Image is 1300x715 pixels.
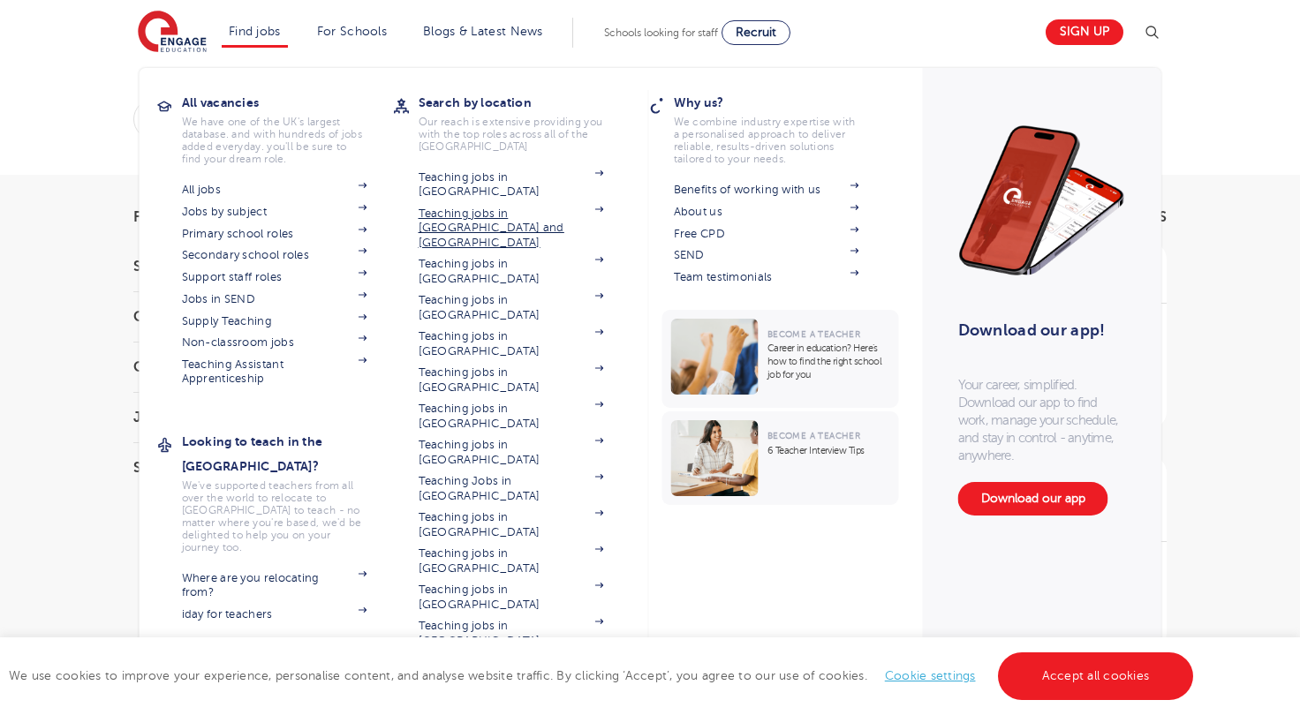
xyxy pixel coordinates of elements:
[674,90,886,165] a: Why us?We combine industry expertise with a personalised approach to deliver reliable, results-dr...
[958,376,1126,464] p: Your career, simplified. Download our app to find work, manage your schedule, and stay in control...
[419,90,631,115] h3: Search by location
[182,335,367,350] a: Non-classroom jobs
[1046,19,1123,45] a: Sign up
[674,205,859,219] a: About us
[767,444,890,457] p: 6 Teacher Interview Tips
[182,248,367,262] a: Secondary school roles
[182,205,367,219] a: Jobs by subject
[9,669,1198,682] span: We use cookies to improve your experience, personalise content, and analyse website traffic. By c...
[182,357,367,387] a: Teaching Assistant Apprenticeship
[182,429,394,553] a: Looking to teach in the [GEOGRAPHIC_DATA]?We've supported teachers from all over the world to rel...
[419,438,604,467] a: Teaching jobs in [GEOGRAPHIC_DATA]
[138,11,207,55] img: Engage Education
[133,260,328,274] h3: Start Date
[674,270,859,284] a: Team testimonials
[419,257,604,286] a: Teaching jobs in [GEOGRAPHIC_DATA]
[604,26,718,39] span: Schools looking for staff
[133,99,971,139] div: Submit
[767,431,860,440] span: Become a Teacher
[182,116,367,165] p: We have one of the UK's largest database. and with hundreds of jobs added everyday. you'll be sur...
[674,183,859,197] a: Benefits of working with us
[419,583,604,612] a: Teaching jobs in [GEOGRAPHIC_DATA]
[182,479,367,553] p: We've supported teachers from all over the world to relocate to [GEOGRAPHIC_DATA] to teach - no m...
[317,25,387,38] a: For Schools
[674,248,859,262] a: SEND
[419,546,604,576] a: Teaching jobs in [GEOGRAPHIC_DATA]
[182,429,394,478] h3: Looking to teach in the [GEOGRAPHIC_DATA]?
[419,116,604,153] p: Our reach is extensive providing you with the top roles across all of the [GEOGRAPHIC_DATA]
[182,607,367,621] a: iday for teachers
[998,652,1194,700] a: Accept all cookies
[419,474,604,503] a: Teaching Jobs in [GEOGRAPHIC_DATA]
[767,342,890,381] p: Career in education? Here’s how to find the right school job for you
[182,292,367,306] a: Jobs in SEND
[419,207,604,250] a: Teaching jobs in [GEOGRAPHIC_DATA] and [GEOGRAPHIC_DATA]
[133,210,186,224] span: Filters
[419,293,604,322] a: Teaching jobs in [GEOGRAPHIC_DATA]
[182,183,367,197] a: All jobs
[419,90,631,153] a: Search by locationOur reach is extensive providing you with the top roles across all of the [GEOG...
[182,571,367,600] a: Where are you relocating from?
[736,26,776,39] span: Recruit
[182,314,367,328] a: Supply Teaching
[722,20,790,45] a: Recruit
[133,310,328,324] h3: County
[674,227,859,241] a: Free CPD
[958,482,1108,516] a: Download our app
[674,90,886,115] h3: Why us?
[133,461,328,475] h3: Sector
[419,402,604,431] a: Teaching jobs in [GEOGRAPHIC_DATA]
[229,25,281,38] a: Find jobs
[674,116,859,165] p: We combine industry expertise with a personalised approach to deliver reliable, results-driven so...
[133,360,328,374] h3: City
[182,227,367,241] a: Primary school roles
[419,329,604,358] a: Teaching jobs in [GEOGRAPHIC_DATA]
[662,411,903,505] a: Become a Teacher6 Teacher Interview Tips
[182,90,394,165] a: All vacanciesWe have one of the UK's largest database. and with hundreds of jobs added everyday. ...
[885,669,976,682] a: Cookie settings
[419,619,604,648] a: Teaching jobs in [GEOGRAPHIC_DATA]
[182,270,367,284] a: Support staff roles
[419,170,604,199] a: Teaching jobs in [GEOGRAPHIC_DATA]
[662,310,903,408] a: Become a TeacherCareer in education? Here’s how to find the right school job for you
[419,510,604,539] a: Teaching jobs in [GEOGRAPHIC_DATA]
[133,410,328,425] h3: Job Type
[958,311,1118,350] h3: Download our app!
[767,329,860,339] span: Become a Teacher
[419,365,604,395] a: Teaching jobs in [GEOGRAPHIC_DATA]
[182,90,394,115] h3: All vacancies
[423,25,543,38] a: Blogs & Latest News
